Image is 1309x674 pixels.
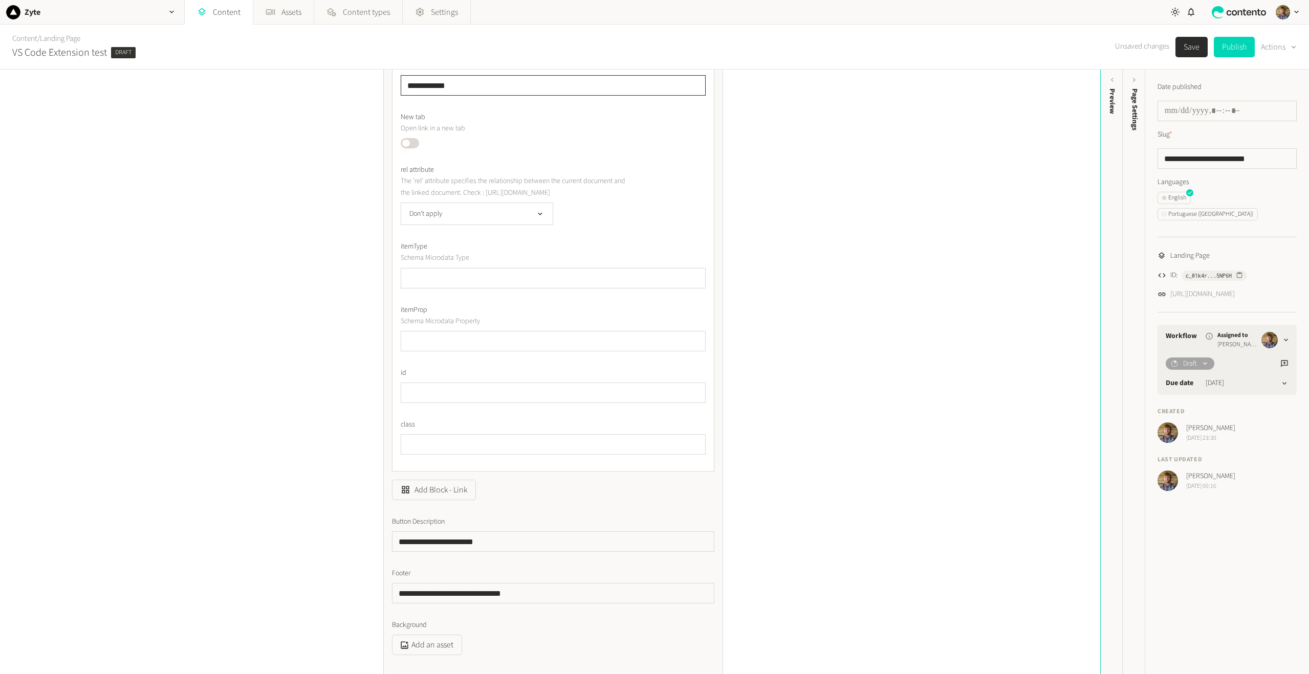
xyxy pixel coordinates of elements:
div: Preview [1107,88,1118,114]
span: [DATE] 00:16 [1186,482,1235,491]
label: Slug [1158,129,1172,140]
span: Page Settings [1129,88,1140,130]
span: Footer [392,568,410,579]
span: Settings [431,6,458,18]
span: [PERSON_NAME] [1186,423,1235,434]
span: class [401,419,415,430]
button: Don't apply [401,203,553,225]
p: The 'rel' attribute specifies the relationship between the current document and the linked docume... [401,175,634,198]
button: Draft [1166,357,1214,370]
label: Date published [1158,82,1202,93]
span: itemProp [401,305,427,316]
div: English [1162,193,1186,203]
h2: VS Code Extension test [12,45,107,60]
div: Portuguese ([GEOGRAPHIC_DATA]) [1162,210,1253,219]
img: Péter Soltész [1158,470,1178,491]
time: [DATE] [1206,378,1224,389]
h4: Created [1158,407,1297,416]
button: Save [1175,37,1208,57]
button: Actions [1261,37,1297,57]
span: / [37,33,40,44]
a: [URL][DOMAIN_NAME] [1170,289,1235,300]
p: Schema Microdata Property [401,316,634,327]
span: Draft [1183,358,1197,369]
span: Button Description [392,516,445,527]
p: Schema Microdata Type [401,252,634,263]
span: Assigned to [1217,331,1257,340]
img: Péter Soltész [1276,5,1290,19]
span: Draft [111,47,136,58]
span: Content types [343,6,390,18]
label: Due date [1166,378,1193,389]
p: Open link in a new tab [401,123,634,134]
label: Languages [1158,177,1297,188]
span: [PERSON_NAME] [1217,340,1257,349]
button: Portuguese ([GEOGRAPHIC_DATA]) [1158,208,1258,220]
span: rel attribute [401,165,434,175]
span: Landing Page [1170,251,1210,261]
img: Zyte [6,5,20,19]
a: Workflow [1166,331,1197,342]
button: Publish [1214,37,1255,57]
span: Unsaved changes [1115,41,1169,53]
span: ID: [1170,270,1177,281]
img: Péter Soltész [1261,332,1278,348]
button: English [1158,192,1191,204]
span: New tab [401,112,425,123]
span: itemType [401,241,427,252]
button: Add an asset [392,635,462,655]
img: Péter Soltész [1158,422,1178,443]
button: Add Block - Link [392,480,476,500]
button: c_01k4r...5NP6H [1182,271,1247,281]
h2: Zyte [25,6,40,18]
span: [DATE] 23:30 [1186,434,1235,443]
span: c_01k4r...5NP6H [1186,271,1232,280]
a: Content [12,33,37,44]
span: Background [392,620,427,631]
a: Landing Page [40,33,80,44]
span: id [401,368,406,378]
h4: Last updated [1158,455,1297,464]
span: [PERSON_NAME] [1186,471,1235,482]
